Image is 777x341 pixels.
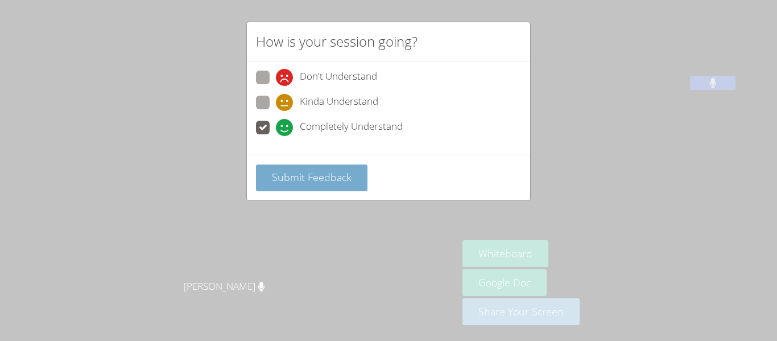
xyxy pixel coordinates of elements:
[300,119,403,136] span: Completely Understand
[272,170,352,184] span: Submit Feedback
[256,31,418,52] h2: How is your session going?
[256,165,367,191] button: Submit Feedback
[300,69,377,86] span: Don't Understand
[300,94,378,111] span: Kinda Understand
